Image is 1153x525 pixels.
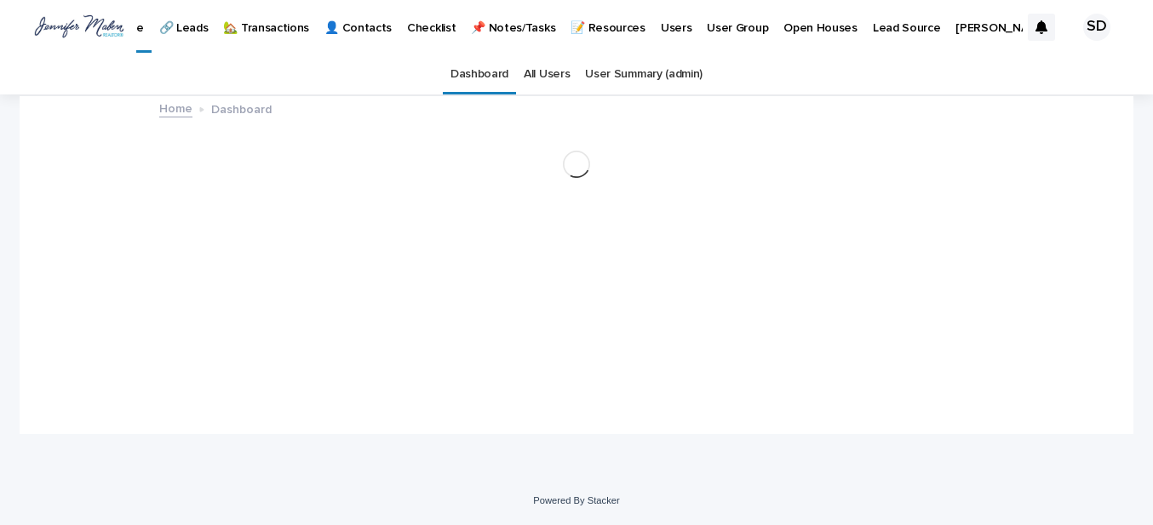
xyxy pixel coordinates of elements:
p: Dashboard [211,99,272,117]
a: User Summary (admin) [585,54,703,94]
a: All Users [524,54,570,94]
div: SD [1083,14,1110,41]
a: Home [159,98,192,117]
a: Powered By Stacker [533,495,619,505]
a: Dashboard [450,54,508,94]
img: wuAGYP89SDOeM5CITrc5 [34,10,124,44]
